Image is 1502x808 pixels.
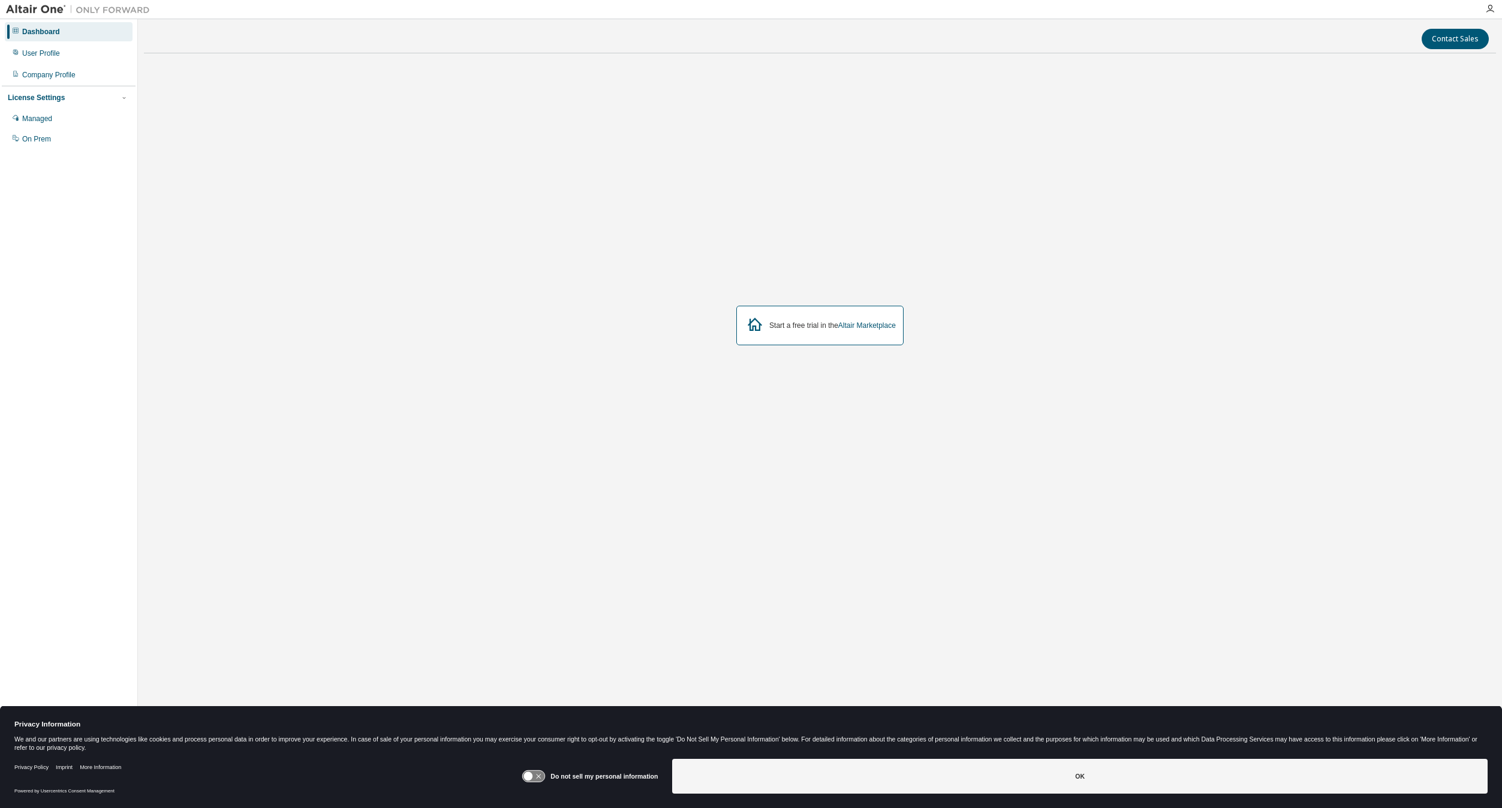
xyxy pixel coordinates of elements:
[22,70,76,80] div: Company Profile
[769,321,896,330] div: Start a free trial in the
[22,27,60,37] div: Dashboard
[22,134,51,144] div: On Prem
[838,321,896,330] a: Altair Marketplace
[6,4,156,16] img: Altair One
[22,114,52,123] div: Managed
[1422,29,1489,49] button: Contact Sales
[8,93,65,102] div: License Settings
[22,49,60,58] div: User Profile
